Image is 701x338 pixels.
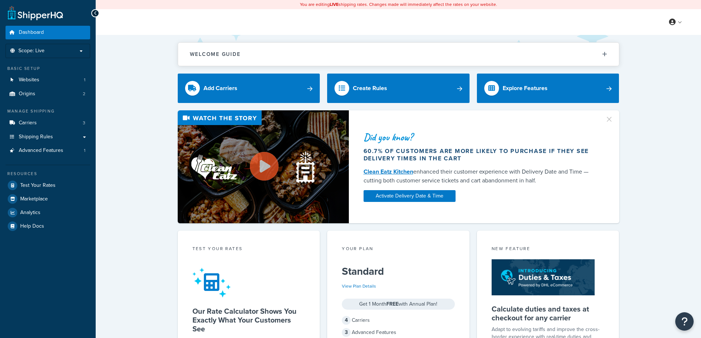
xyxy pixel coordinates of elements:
[19,77,39,83] span: Websites
[6,26,90,39] a: Dashboard
[327,74,470,103] a: Create Rules
[364,147,596,162] div: 60.7% of customers are more likely to purchase if they see delivery times in the cart
[6,116,90,130] li: Carriers
[84,77,85,83] span: 1
[342,316,351,325] span: 4
[178,110,349,223] img: Video thumbnail
[353,83,387,93] div: Create Rules
[203,83,237,93] div: Add Carriers
[19,120,37,126] span: Carriers
[19,29,44,36] span: Dashboard
[342,283,376,289] a: View Plan Details
[19,134,53,140] span: Shipping Rules
[342,266,455,277] h5: Standard
[6,116,90,130] a: Carriers3
[6,87,90,101] li: Origins
[6,108,90,114] div: Manage Shipping
[6,220,90,233] a: Help Docs
[6,144,90,157] a: Advanced Features1
[6,171,90,177] div: Resources
[6,87,90,101] a: Origins2
[6,179,90,192] a: Test Your Rates
[178,74,320,103] a: Add Carriers
[192,245,305,254] div: Test your rates
[364,167,413,176] a: Clean Eatz Kitchen
[19,147,63,154] span: Advanced Features
[342,245,455,254] div: Your Plan
[6,192,90,206] a: Marketplace
[20,223,44,230] span: Help Docs
[19,91,35,97] span: Origins
[192,307,305,333] h5: Our Rate Calculator Shows You Exactly What Your Customers See
[18,48,45,54] span: Scope: Live
[342,328,351,337] span: 3
[83,91,85,97] span: 2
[20,182,56,189] span: Test Your Rates
[364,167,596,185] div: enhanced their customer experience with Delivery Date and Time — cutting both customer service ti...
[675,312,694,331] button: Open Resource Center
[492,305,605,322] h5: Calculate duties and taxes at checkout for any carrier
[364,190,456,202] a: Activate Delivery Date & Time
[83,120,85,126] span: 3
[503,83,548,93] div: Explore Features
[6,130,90,144] a: Shipping Rules
[6,144,90,157] li: Advanced Features
[342,327,455,338] div: Advanced Features
[364,132,596,142] div: Did you know?
[342,315,455,325] div: Carriers
[190,51,241,57] h2: Welcome Guide
[178,43,619,66] button: Welcome Guide
[6,206,90,219] a: Analytics
[6,73,90,87] li: Websites
[20,196,48,202] span: Marketplace
[477,74,619,103] a: Explore Features
[20,210,40,216] span: Analytics
[6,73,90,87] a: Websites1
[342,299,455,310] div: Get 1 Month with Annual Plan!
[386,300,399,308] strong: FREE
[6,65,90,72] div: Basic Setup
[492,245,605,254] div: New Feature
[84,147,85,154] span: 1
[330,1,339,8] b: LIVE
